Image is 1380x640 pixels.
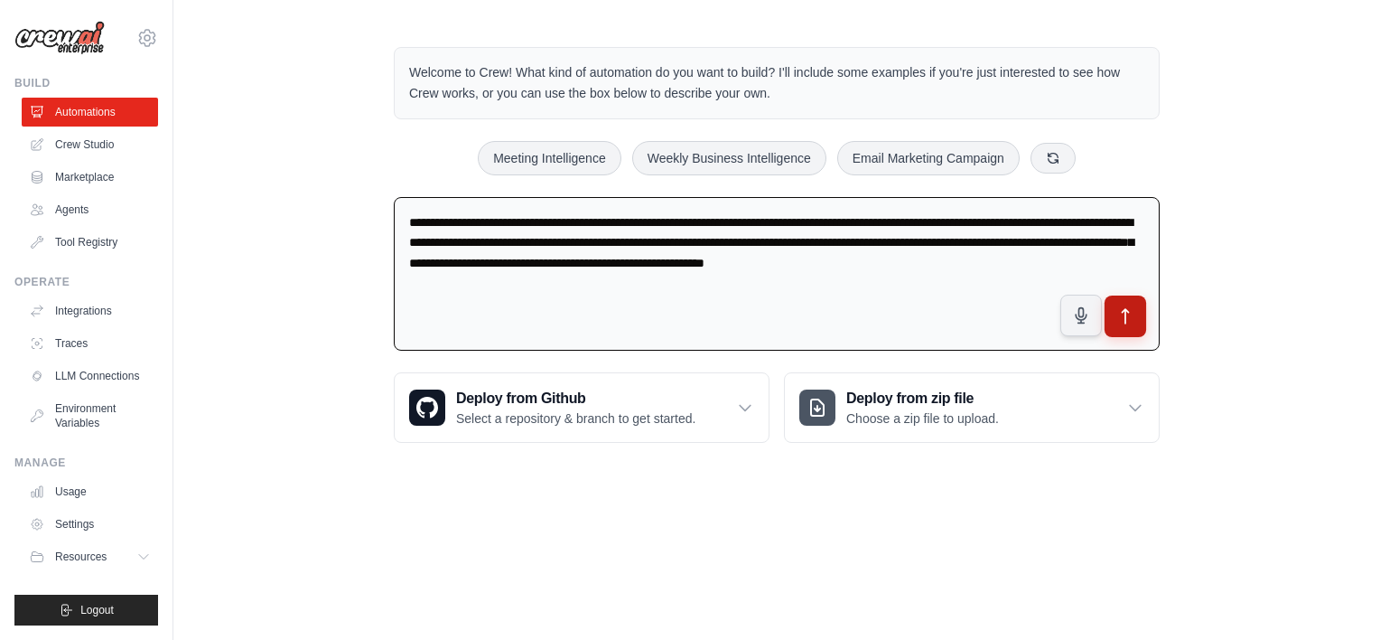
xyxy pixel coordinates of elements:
[632,141,826,175] button: Weekly Business Intelligence
[14,595,158,626] button: Logout
[22,195,158,224] a: Agents
[22,477,158,506] a: Usage
[14,275,158,289] div: Operate
[22,362,158,391] a: LLM Connections
[22,163,158,192] a: Marketplace
[14,21,105,55] img: Logo
[1290,553,1380,640] iframe: Chat Widget
[846,409,999,428] p: Choose a zip file to upload.
[14,456,158,470] div: Manage
[22,542,158,571] button: Resources
[22,394,158,438] a: Environment Variables
[409,62,1144,104] p: Welcome to Crew! What kind of automation do you want to build? I'll include some examples if you'...
[22,329,158,358] a: Traces
[1290,553,1380,640] div: Widget de chat
[14,76,158,90] div: Build
[22,510,158,539] a: Settings
[22,130,158,159] a: Crew Studio
[456,409,695,428] p: Select a repository & branch to get started.
[22,98,158,127] a: Automations
[22,296,158,325] a: Integrations
[80,603,114,617] span: Logout
[55,550,107,564] span: Resources
[478,141,621,175] button: Meeting Intelligence
[456,388,695,409] h3: Deploy from Github
[837,141,1020,175] button: Email Marketing Campaign
[846,388,999,409] h3: Deploy from zip file
[22,228,158,257] a: Tool Registry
